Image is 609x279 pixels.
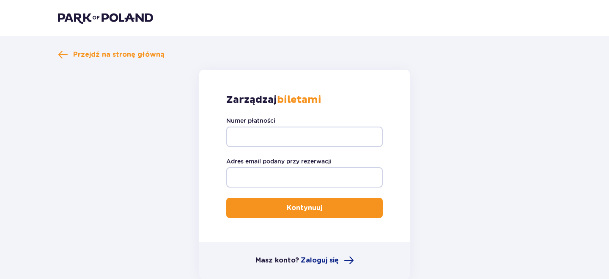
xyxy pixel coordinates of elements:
label: Adres email podany przy rezerwacji [226,157,332,166]
img: Park of Poland logo [58,12,153,24]
a: Zaloguj się [301,255,354,265]
button: Kontynuuj [226,198,383,218]
span: Przejdź na stronę główną [73,50,165,59]
a: Przejdź na stronę główną [58,50,165,60]
label: Numer płatności [226,116,275,125]
strong: biletami [277,94,321,106]
p: Masz konto? [255,256,299,265]
span: Zaloguj się [301,256,339,265]
p: Kontynuuj [287,203,322,213]
p: Zarządzaj [226,94,321,106]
